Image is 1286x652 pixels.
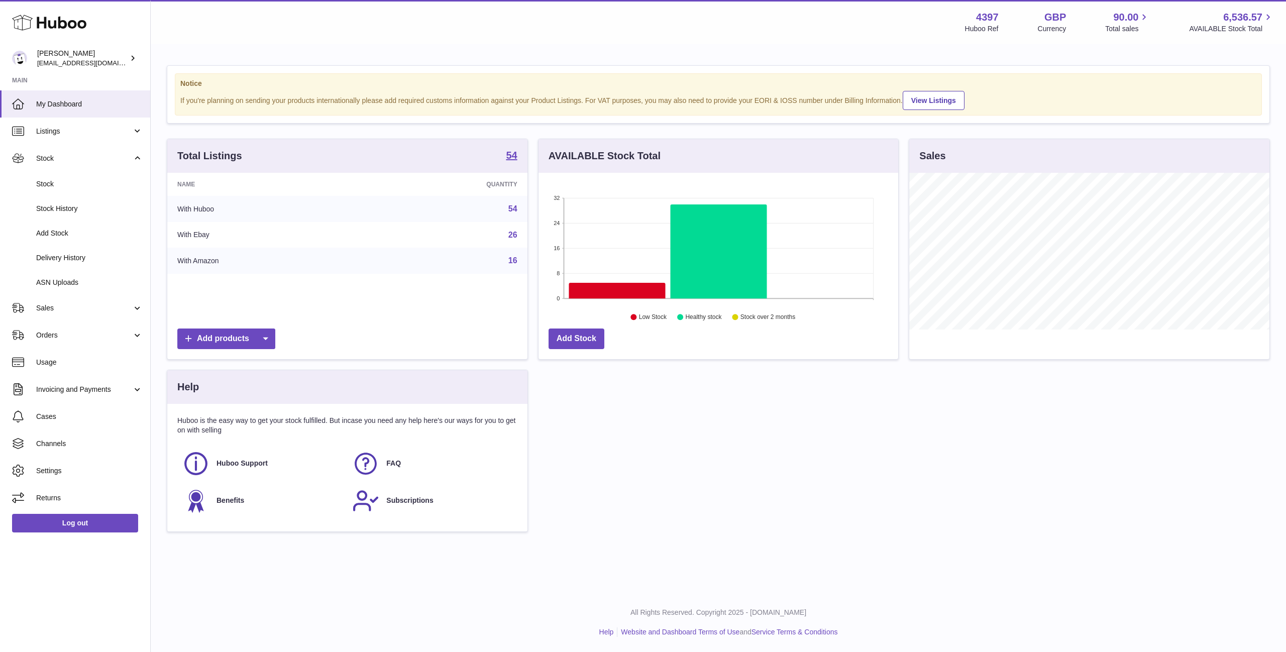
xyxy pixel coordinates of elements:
span: ASN Uploads [36,278,143,287]
h3: Sales [919,149,945,163]
text: Healthy stock [685,314,722,321]
strong: 54 [506,150,517,160]
h3: Help [177,380,199,394]
text: 16 [554,245,560,251]
span: Stock History [36,204,143,213]
span: 6,536.57 [1223,11,1262,24]
span: Returns [36,493,143,503]
a: 26 [508,231,517,239]
span: Listings [36,127,132,136]
strong: GBP [1044,11,1066,24]
div: Huboo Ref [965,24,999,34]
span: Delivery History [36,253,143,263]
span: Usage [36,358,143,367]
td: With Amazon [167,248,364,274]
span: Stock [36,179,143,189]
a: View Listings [903,91,964,110]
span: Channels [36,439,143,449]
span: Sales [36,303,132,313]
span: Cases [36,412,143,421]
a: Add Stock [549,329,604,349]
span: Add Stock [36,229,143,238]
p: All Rights Reserved. Copyright 2025 - [DOMAIN_NAME] [159,608,1278,617]
a: FAQ [352,450,512,477]
text: Low Stock [639,314,667,321]
text: Stock over 2 months [740,314,795,321]
span: Settings [36,466,143,476]
span: Huboo Support [217,459,268,468]
a: 54 [506,150,517,162]
strong: 4397 [976,11,999,24]
a: 90.00 Total sales [1105,11,1150,34]
a: Help [599,628,614,636]
td: With Huboo [167,196,364,222]
div: [PERSON_NAME] [37,49,128,68]
div: If you're planning on sending your products internationally please add required customs informati... [180,89,1256,110]
span: Subscriptions [386,496,433,505]
span: Total sales [1105,24,1150,34]
a: 6,536.57 AVAILABLE Stock Total [1189,11,1274,34]
th: Quantity [364,173,527,196]
span: FAQ [386,459,401,468]
th: Name [167,173,364,196]
li: and [617,627,837,637]
a: Huboo Support [182,450,342,477]
text: 32 [554,195,560,201]
span: AVAILABLE Stock Total [1189,24,1274,34]
a: Website and Dashboard Terms of Use [621,628,739,636]
img: drumnnbass@gmail.com [12,51,27,66]
span: Stock [36,154,132,163]
a: Benefits [182,487,342,514]
span: 90.00 [1113,11,1138,24]
text: 24 [554,220,560,226]
span: Orders [36,331,132,340]
span: Benefits [217,496,244,505]
a: 16 [508,256,517,265]
a: Log out [12,514,138,532]
a: Service Terms & Conditions [752,628,838,636]
a: Subscriptions [352,487,512,514]
span: Invoicing and Payments [36,385,132,394]
a: 54 [508,204,517,213]
p: Huboo is the easy way to get your stock fulfilled. But incase you need any help here's our ways f... [177,416,517,435]
text: 8 [557,270,560,276]
h3: Total Listings [177,149,242,163]
strong: Notice [180,79,1256,88]
span: [EMAIL_ADDRESS][DOMAIN_NAME] [37,59,148,67]
div: Currency [1038,24,1066,34]
span: My Dashboard [36,99,143,109]
a: Add products [177,329,275,349]
td: With Ebay [167,222,364,248]
text: 0 [557,295,560,301]
h3: AVAILABLE Stock Total [549,149,661,163]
